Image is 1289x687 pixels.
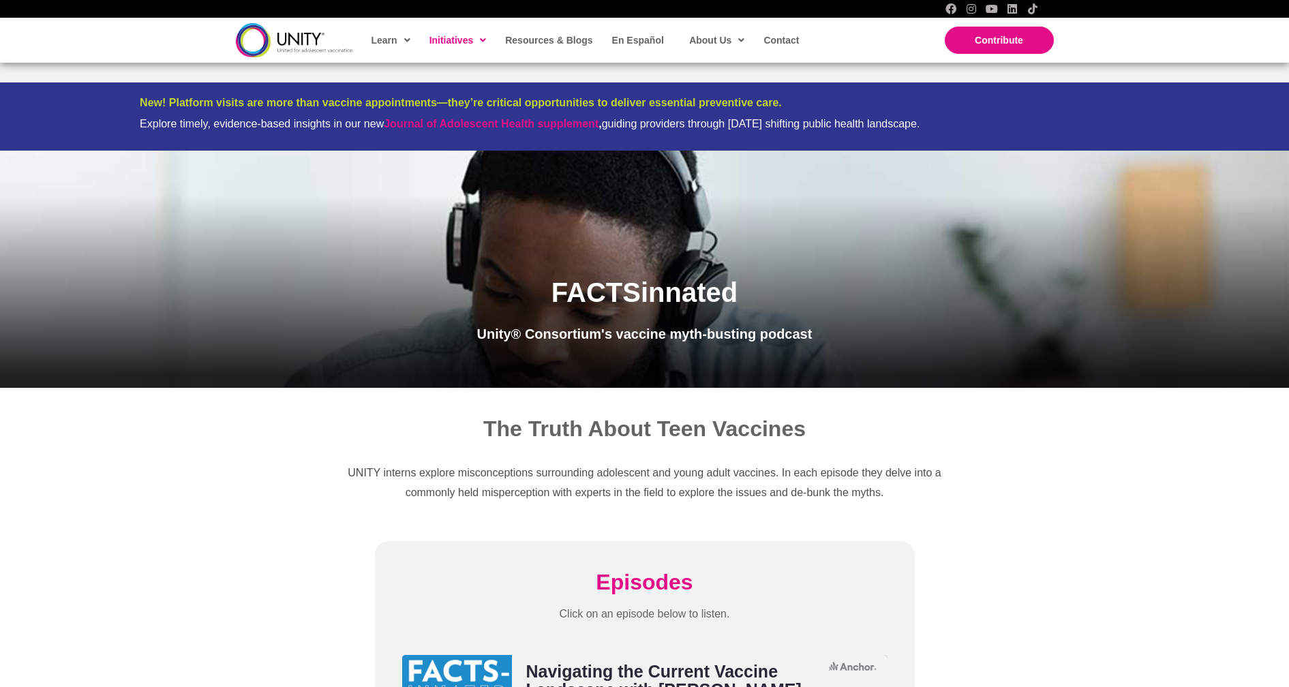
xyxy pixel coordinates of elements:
[945,3,956,14] a: Facebook
[1007,3,1018,14] a: LinkedIn
[605,25,669,56] a: En Español
[384,118,601,129] strong: ,
[483,416,806,441] span: The Truth About Teen Vaccines
[140,117,1149,130] div: Explore timely, evidence-based insights in our new guiding providers through [DATE] shifting publ...
[498,25,598,56] a: Resources & Blogs
[402,604,888,624] p: Click on an episode below to listen.
[551,277,738,307] span: FACTSinnated
[363,322,926,347] p: Unity® Consortium's vaccine myth-busting podcast
[384,118,598,129] a: Journal of Adolescent Health supplement
[966,3,977,14] a: Instagram
[596,570,693,594] span: Episodes
[344,463,945,503] p: UNITY interns explore misconceptions surrounding adolescent and young adult vaccines. In each epi...
[757,25,804,56] a: Contact
[140,97,782,108] span: New! Platform visits are more than vaccine appointments—they’re critical opportunities to deliver...
[763,35,799,46] span: Contact
[612,35,664,46] span: En Español
[689,30,744,50] span: About Us
[371,30,410,50] span: Learn
[1027,3,1038,14] a: TikTok
[505,35,592,46] span: Resources & Blogs
[429,30,487,50] span: Initiatives
[986,3,997,14] a: YouTube
[945,27,1054,54] a: Contribute
[975,35,1023,46] span: Contribute
[829,662,877,671] svg: Anchor logo
[682,25,750,56] a: About Us
[236,23,353,57] img: unity-logo-dark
